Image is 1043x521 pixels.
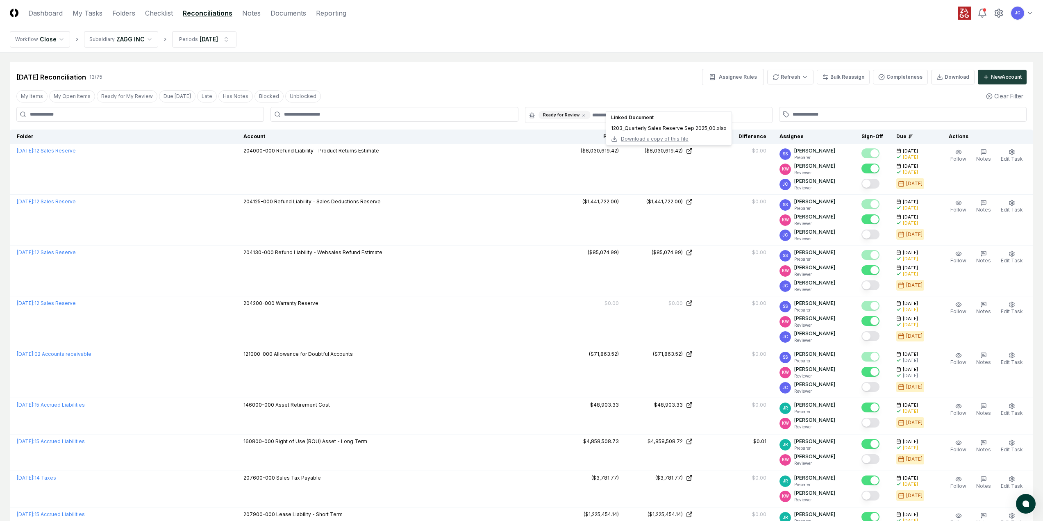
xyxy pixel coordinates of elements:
div: [DATE] [903,154,918,160]
button: Unblocked [285,90,321,102]
th: Folder [10,130,237,144]
div: Subsidiary [89,36,115,43]
button: Edit Task [999,350,1025,368]
span: Follow [950,156,966,162]
a: [DATE]:15 Accrued Liabilities [17,511,85,517]
p: Reviewer [794,271,835,278]
button: Notes [975,147,993,164]
button: NewAccount [978,70,1027,84]
p: Reviewer [794,221,835,227]
span: Notes [976,207,991,213]
button: Mark complete [861,331,879,341]
div: [DATE] [906,180,923,187]
div: $0.00 [752,249,766,256]
p: Reviewer [794,388,835,394]
span: SS [783,253,788,259]
div: [DATE] [903,445,918,451]
button: Mark complete [861,230,879,239]
div: ($85,074.99) [652,249,683,256]
span: JR [783,514,788,521]
span: 146000-000 [243,402,274,408]
button: Edit Task [999,474,1025,491]
span: 160800-000 [243,438,274,444]
button: Mark complete [861,179,879,189]
a: Reporting [316,8,346,18]
div: [DATE] [903,408,918,414]
span: [DATE] [903,148,918,154]
span: Refund Liability - Websales Refund Estimate [275,249,382,255]
span: KW [782,493,789,499]
div: 13 / 75 [89,73,102,81]
p: [PERSON_NAME] [794,198,835,205]
div: [DATE] [906,383,923,391]
p: [PERSON_NAME] [794,511,835,518]
p: [PERSON_NAME] [794,381,835,388]
p: Preparer [794,409,835,415]
span: 204130-000 [243,249,274,255]
p: Preparer [794,445,835,451]
a: [DATE]:15 Accrued Liabilities [17,438,85,444]
a: ($1,441,722.00) [632,198,693,205]
div: Ready for Review [539,111,591,119]
div: [DATE] [903,373,918,379]
a: $48,903.33 [632,401,693,409]
button: Mark complete [861,352,879,362]
nav: breadcrumb [10,31,236,48]
div: $0.00 [752,147,766,155]
a: ($1,225,454.14) [632,511,693,518]
a: [DATE]:15 Accrued Liabilities [17,402,85,408]
span: JR [783,405,788,411]
a: [DATE]:12 Sales Reserve [17,249,76,255]
a: [DATE]:12 Sales Reserve [17,300,76,306]
div: Actions [942,133,1027,140]
button: Mark complete [861,265,879,275]
span: [DATE] : [17,511,34,517]
div: ($3,781.77) [655,474,683,482]
button: My Items [16,90,48,102]
button: Late [197,90,217,102]
button: Clear Filter [983,89,1027,104]
th: Assignee [773,130,855,144]
button: Assignee Rules [702,69,764,85]
button: Mark complete [861,164,879,173]
p: Preparer [794,482,835,488]
button: Completeness [873,70,928,84]
span: [DATE] [903,475,918,481]
p: [PERSON_NAME] [794,300,835,307]
p: Preparer [794,205,835,212]
div: $0.00 [752,474,766,482]
th: Difference [699,130,773,144]
div: [DATE] [903,271,918,277]
button: Has Notes [218,90,253,102]
span: [DATE] [903,250,918,256]
button: Follow [949,300,968,317]
div: $48,903.33 [590,401,619,409]
button: Edit Task [999,300,1025,317]
div: $48,903.33 [654,401,683,409]
p: [PERSON_NAME] [794,416,835,424]
div: ($71,863.52) [653,350,683,358]
button: Notes [975,474,993,491]
div: Linked Document [611,114,727,121]
div: [DATE] Reconciliation [16,72,86,82]
button: Refresh [767,70,813,84]
button: Notes [975,401,993,419]
span: [DATE] [903,316,918,322]
div: $0.00 [668,300,683,307]
button: Mark complete [861,454,879,464]
div: [DATE] [903,481,918,487]
span: Sales Tax Payable [276,475,321,481]
span: [DATE] [903,199,918,205]
p: [PERSON_NAME] [794,177,835,185]
span: Warranty Reserve [276,300,318,306]
p: Preparer [794,256,835,262]
button: JC [1010,6,1025,20]
button: Edit Task [999,147,1025,164]
button: Follow [949,198,968,215]
button: Follow [949,147,968,164]
button: Edit Task [999,249,1025,266]
button: Follow [949,350,968,368]
p: Reviewer [794,322,835,328]
button: Download a copy of this file [611,135,689,143]
span: Edit Task [1001,207,1023,213]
